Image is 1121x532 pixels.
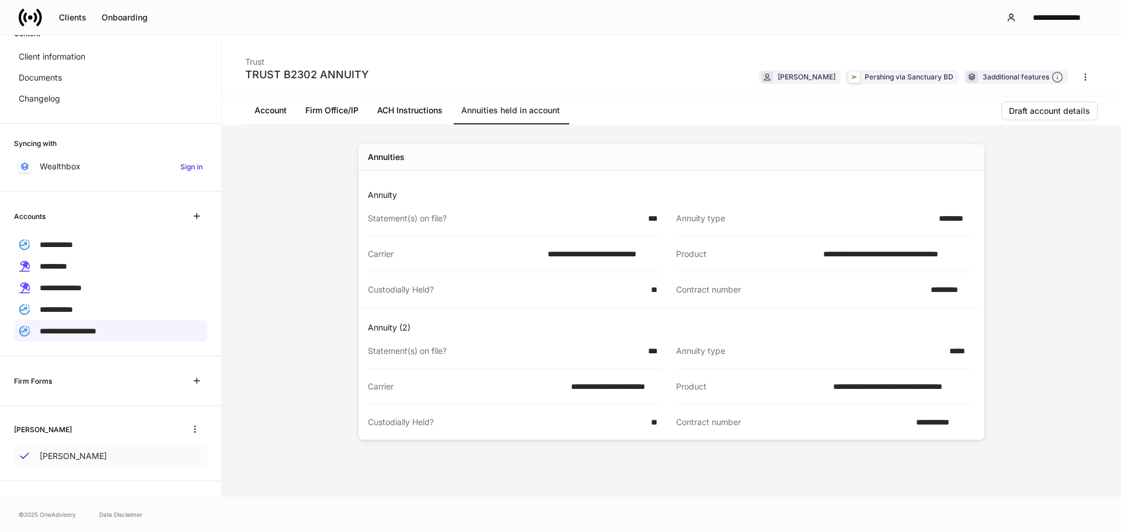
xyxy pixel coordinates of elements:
[99,510,142,519] a: Data Disclaimer
[368,151,405,163] div: Annuities
[368,322,980,333] p: Annuity (2)
[368,189,980,201] p: Annuity
[94,8,155,27] button: Onboarding
[368,96,452,124] a: ACH Instructions
[368,381,564,392] div: Carrier
[368,284,644,295] div: Custodially Held?
[19,510,76,519] span: © 2025 OneAdvisory
[14,67,207,88] a: Documents
[245,49,369,68] div: Trust
[452,96,569,124] a: Annuities held in account
[1009,107,1090,115] div: Draft account details
[676,381,826,392] div: Product
[14,211,46,222] h6: Accounts
[14,446,207,467] a: [PERSON_NAME]
[40,450,107,462] p: [PERSON_NAME]
[983,71,1063,84] div: 3 additional features
[14,156,207,177] a: WealthboxSign in
[14,88,207,109] a: Changelog
[676,248,816,260] div: Product
[19,72,62,84] p: Documents
[1001,102,1098,120] button: Draft account details
[245,68,369,82] div: TRUST B2302 ANNUITY
[51,8,94,27] button: Clients
[368,345,641,357] div: Statement(s) on file?
[14,46,207,67] a: Client information
[180,161,203,172] h6: Sign in
[368,213,641,224] div: Statement(s) on file?
[14,375,52,387] h6: Firm Forms
[102,13,148,22] div: Onboarding
[778,71,835,82] div: [PERSON_NAME]
[14,138,57,149] h6: Syncing with
[19,51,85,62] p: Client information
[19,93,60,105] p: Changelog
[865,71,953,82] div: Pershing via Sanctuary BD
[368,416,644,428] div: Custodially Held?
[676,213,932,224] div: Annuity type
[14,424,72,435] h6: [PERSON_NAME]
[40,161,81,172] p: Wealthbox
[245,96,296,124] a: Account
[296,96,368,124] a: Firm Office/IP
[676,284,924,295] div: Contract number
[676,345,942,357] div: Annuity type
[59,13,86,22] div: Clients
[368,248,541,260] div: Carrier
[676,416,909,428] div: Contract number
